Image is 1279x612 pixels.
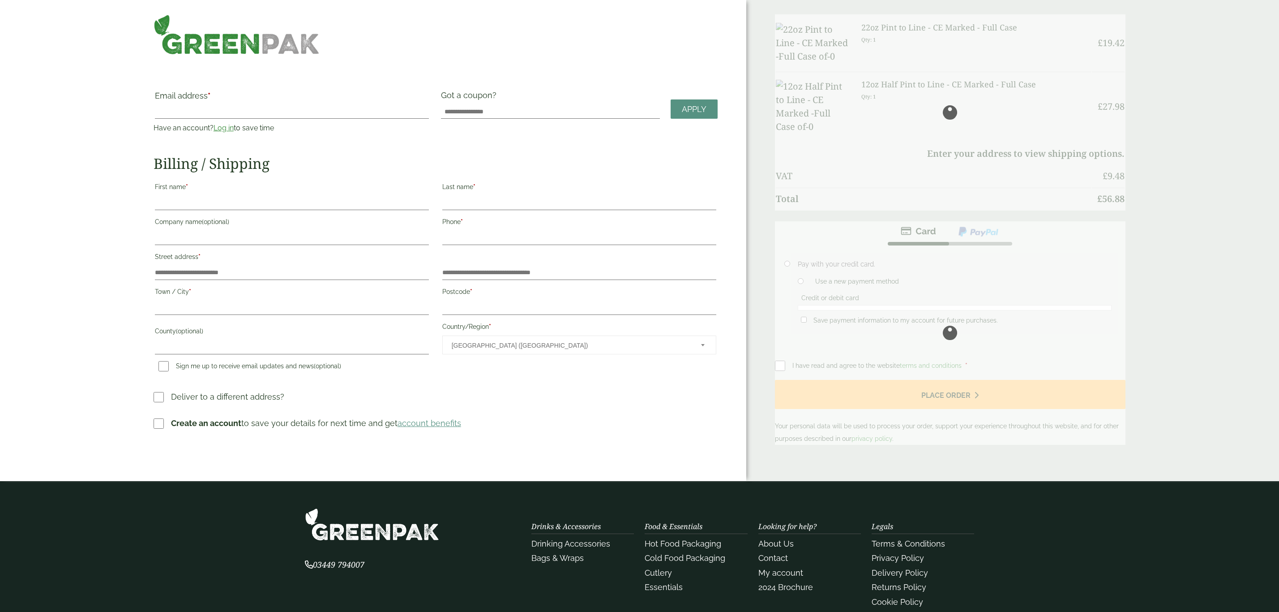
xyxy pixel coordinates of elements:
[452,336,689,355] span: United Kingdom (UK)
[155,285,429,301] label: Town / City
[398,418,461,428] a: account benefits
[202,218,229,225] span: (optional)
[155,325,429,340] label: County
[305,559,364,570] span: 03449 794007
[461,218,463,225] abbr: required
[214,124,234,132] a: Log in
[154,14,320,55] img: GreenPak Supplies
[872,597,923,607] a: Cookie Policy
[189,288,191,295] abbr: required
[442,215,716,231] label: Phone
[758,553,788,563] a: Contact
[442,336,716,354] span: Country/Region
[314,362,341,370] span: (optional)
[171,417,461,429] p: to save your details for next time and get
[176,328,203,335] span: (optional)
[154,123,430,134] p: Have an account? to save time
[305,561,364,569] a: 03449 794007
[305,508,439,541] img: GreenPak Supplies
[171,391,284,403] p: Deliver to a different address?
[198,253,201,260] abbr: required
[154,155,718,172] h2: Billing / Shipping
[645,539,721,548] a: Hot Food Packaging
[758,582,813,592] a: 2024 Brochure
[645,553,725,563] a: Cold Food Packaging
[489,323,491,330] abbr: required
[158,361,169,371] input: Sign me up to receive email updates and news(optional)
[531,539,610,548] a: Drinking Accessories
[208,91,210,100] abbr: required
[442,320,716,336] label: Country/Region
[155,362,345,372] label: Sign me up to receive email updates and news
[155,250,429,266] label: Street address
[872,568,928,578] a: Delivery Policy
[186,183,188,190] abbr: required
[155,92,429,104] label: Email address
[872,553,924,563] a: Privacy Policy
[155,181,429,196] label: First name
[470,288,472,295] abbr: required
[671,99,718,119] a: Apply
[531,553,584,563] a: Bags & Wraps
[171,418,241,428] strong: Create an account
[473,183,475,190] abbr: required
[155,215,429,231] label: Company name
[645,582,683,592] a: Essentials
[758,568,803,578] a: My account
[441,91,500,104] label: Got a coupon?
[682,104,706,114] span: Apply
[758,539,794,548] a: About Us
[645,568,672,578] a: Cutlery
[442,285,716,301] label: Postcode
[872,539,945,548] a: Terms & Conditions
[872,582,926,592] a: Returns Policy
[442,181,716,196] label: Last name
